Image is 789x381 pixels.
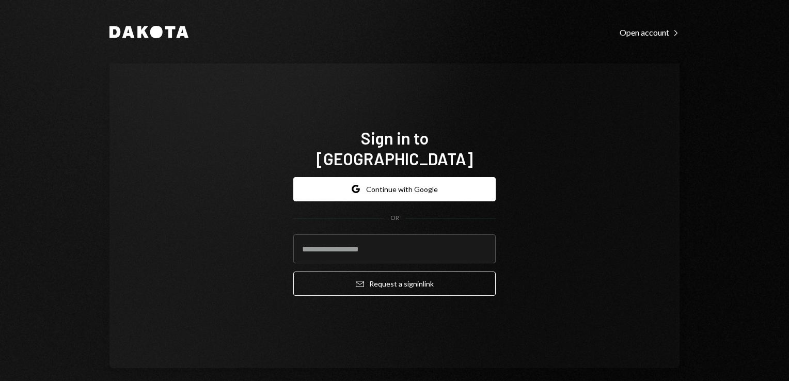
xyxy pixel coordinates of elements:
h1: Sign in to [GEOGRAPHIC_DATA] [293,128,496,169]
button: Request a signinlink [293,272,496,296]
button: Continue with Google [293,177,496,201]
div: Open account [620,27,680,38]
a: Open account [620,26,680,38]
div: OR [390,214,399,223]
